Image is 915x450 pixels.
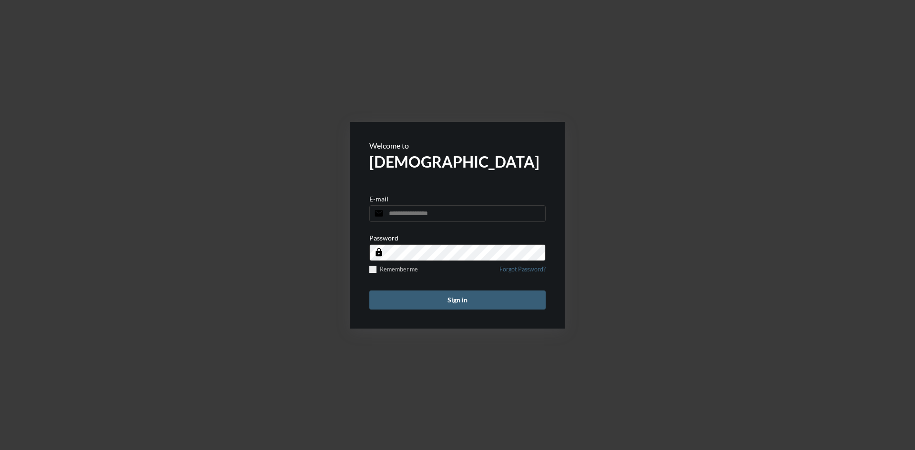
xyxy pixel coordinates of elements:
button: Sign in [369,290,546,310]
label: Remember me [369,266,418,273]
p: Password [369,234,398,242]
p: Welcome to [369,141,546,150]
a: Forgot Password? [499,266,546,279]
h2: [DEMOGRAPHIC_DATA] [369,152,546,171]
p: E-mail [369,195,388,203]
